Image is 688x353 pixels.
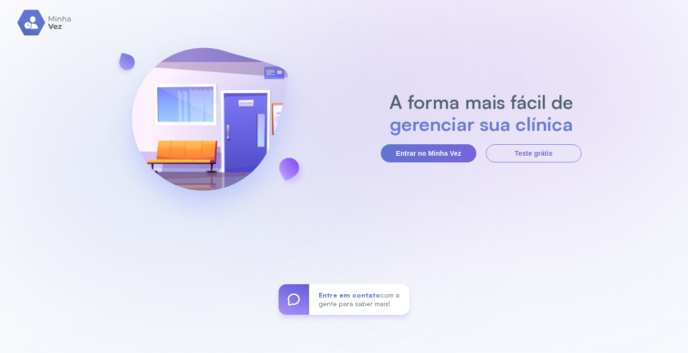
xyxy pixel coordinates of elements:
[385,113,578,135] h2: gerenciar sua clínica
[381,144,476,162] button: Entrar no Minha Vez
[486,144,581,162] button: Teste grátis
[17,10,72,36] img: logo.svg
[107,22,313,230] img: banner-login.svg
[279,284,409,315] a: Entre em contatocom a gente para saber mais!
[309,284,409,315] div: com a gente para saber mais!
[385,91,578,113] h2: A forma mais fácil de
[319,291,380,299] span: Entre em contato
